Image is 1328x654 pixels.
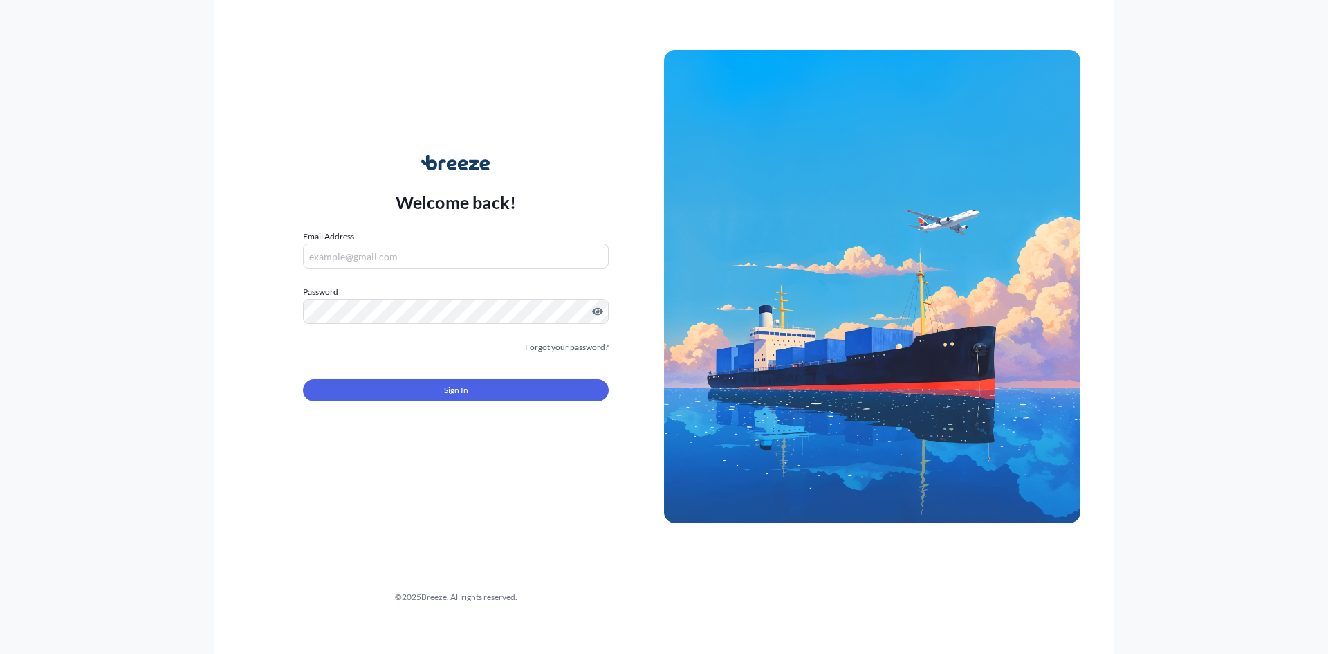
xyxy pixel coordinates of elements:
[303,230,354,244] label: Email Address
[248,590,664,604] div: © 2025 Breeze. All rights reserved.
[396,191,517,213] p: Welcome back!
[303,244,609,269] input: example@gmail.com
[303,285,609,299] label: Password
[444,383,468,397] span: Sign In
[303,379,609,401] button: Sign In
[592,306,603,317] button: Show password
[664,50,1080,523] img: Ship illustration
[525,340,609,354] a: Forgot your password?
